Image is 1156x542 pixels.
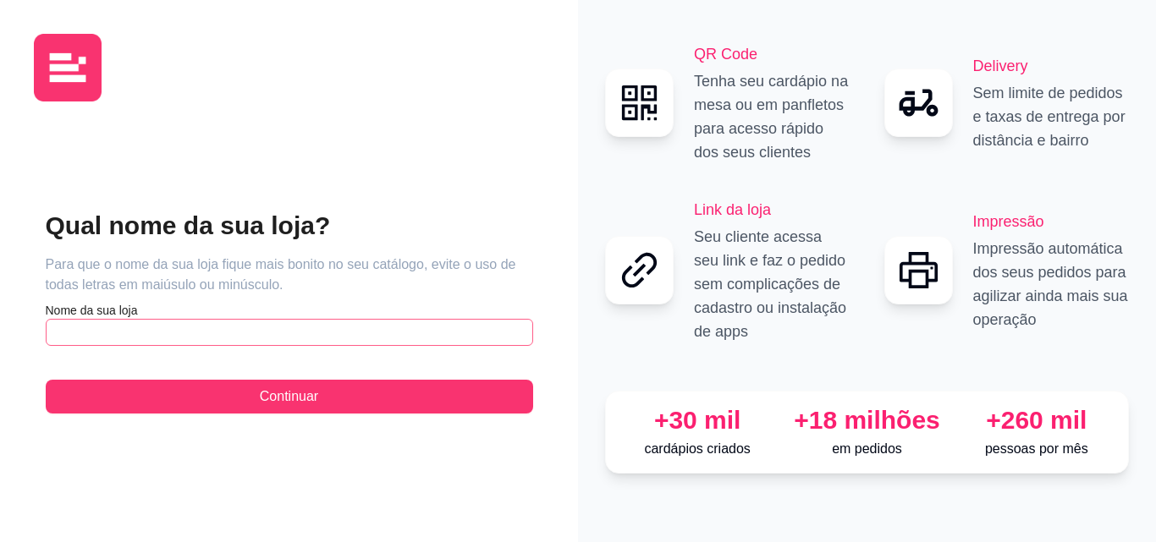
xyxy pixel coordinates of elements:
span: Continuar [260,386,318,407]
p: Seu cliente acessa seu link e faz o pedido sem complicações de cadastro ou instalação de apps [694,225,850,343]
h2: Impressão [973,210,1130,233]
button: Continuar [46,380,533,413]
h2: QR Code [694,42,850,66]
div: +260 mil [959,405,1115,435]
p: cardápios criados [619,439,775,459]
article: Para que o nome da sua loja fique mais bonito no seu catálogo, evite o uso de todas letras em mai... [46,255,533,295]
p: Tenha seu cardápio na mesa ou em panfletos para acesso rápido dos seus clientes [694,69,850,164]
article: Nome da sua loja [46,302,533,319]
p: em pedidos [789,439,944,459]
h2: Qual nome da sua loja? [46,210,533,242]
img: logo [34,34,102,101]
div: +30 mil [619,405,775,435]
p: Sem limite de pedidos e taxas de entrega por distância e bairro [973,81,1130,152]
h2: Delivery [973,54,1130,78]
h2: Link da loja [694,198,850,222]
div: +18 milhões [789,405,944,435]
p: Impressão automática dos seus pedidos para agilizar ainda mais sua operação [973,237,1130,331]
p: pessoas por mês [959,439,1115,459]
